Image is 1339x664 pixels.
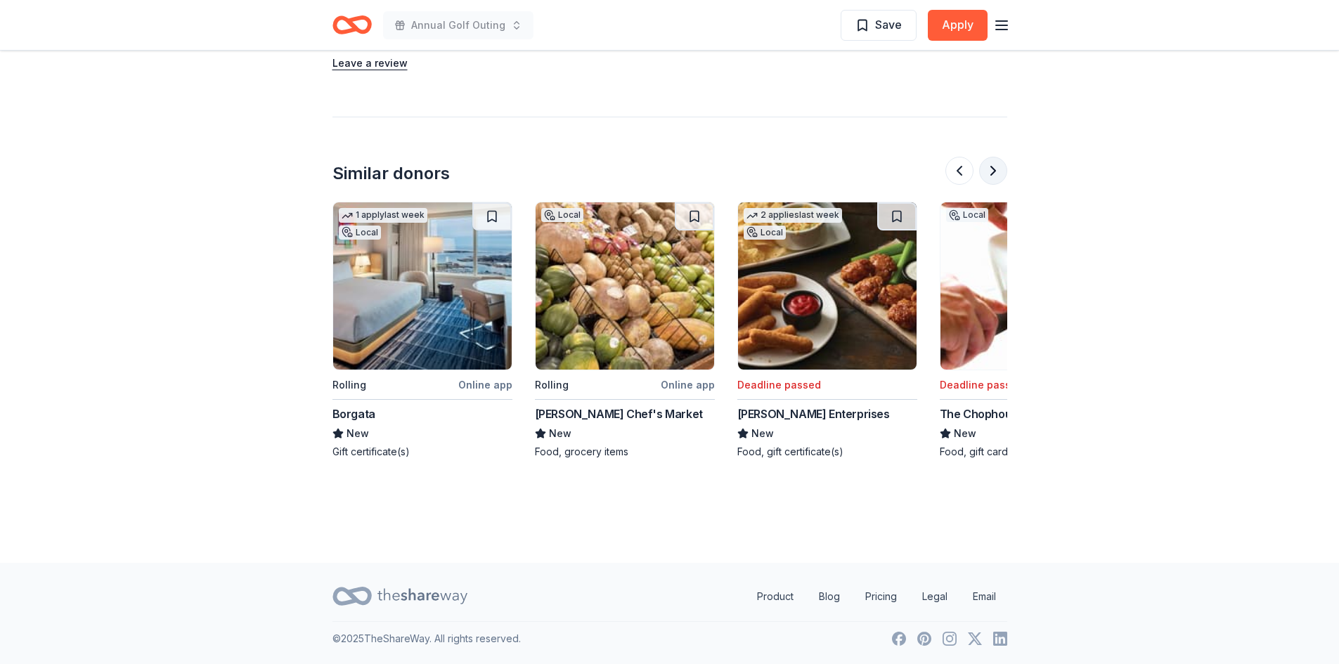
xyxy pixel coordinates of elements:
[940,377,1023,393] div: Deadline passed
[661,376,715,393] div: Online app
[737,445,917,459] div: Food, gift certificate(s)
[339,208,427,223] div: 1 apply last week
[875,15,902,34] span: Save
[744,226,786,240] div: Local
[332,202,512,459] a: Image for Borgata1 applylast weekLocalRollingOnline appBorgataNewGift certificate(s)
[940,202,1120,459] a: Image for The ChophouseLocalDeadline passedThe ChophouseNewFood, gift card(s), monetary donation
[940,445,1120,459] div: Food, gift card(s), monetary donation
[535,445,715,459] div: Food, grocery items
[946,208,988,222] div: Local
[347,425,369,442] span: New
[332,377,366,393] div: Rolling
[954,425,976,442] span: New
[339,226,381,240] div: Local
[911,582,959,611] a: Legal
[535,377,569,393] div: Rolling
[332,445,512,459] div: Gift certificate(s)
[737,405,890,422] div: [PERSON_NAME] Enterprises
[841,10,917,41] button: Save
[535,202,715,459] a: Image for Brown's Chef's MarketLocalRollingOnline app[PERSON_NAME] Chef's MarketNewFood, grocery ...
[744,208,842,223] div: 2 applies last week
[928,10,988,41] button: Apply
[333,202,512,370] img: Image for Borgata
[332,162,450,185] div: Similar donors
[458,376,512,393] div: Online app
[746,582,805,611] a: Product
[332,8,372,41] a: Home
[737,377,821,393] div: Deadline passed
[751,425,774,442] span: New
[808,582,851,611] a: Blog
[541,208,583,222] div: Local
[854,582,908,611] a: Pricing
[737,202,917,459] a: Image for Doherty Enterprises2 applieslast weekLocalDeadline passed[PERSON_NAME] EnterprisesNewFo...
[940,405,1025,422] div: The Chophouse
[549,425,571,442] span: New
[411,17,505,34] span: Annual Golf Outing
[940,202,1119,370] img: Image for The Chophouse
[332,630,521,647] p: © 2025 TheShareWay. All rights reserved.
[746,582,1007,611] nav: quick links
[962,582,1007,611] a: Email
[536,202,714,370] img: Image for Brown's Chef's Market
[535,405,703,422] div: [PERSON_NAME] Chef's Market
[738,202,917,370] img: Image for Doherty Enterprises
[332,405,375,422] div: Borgata
[332,55,408,72] button: Leave a review
[383,11,533,39] button: Annual Golf Outing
